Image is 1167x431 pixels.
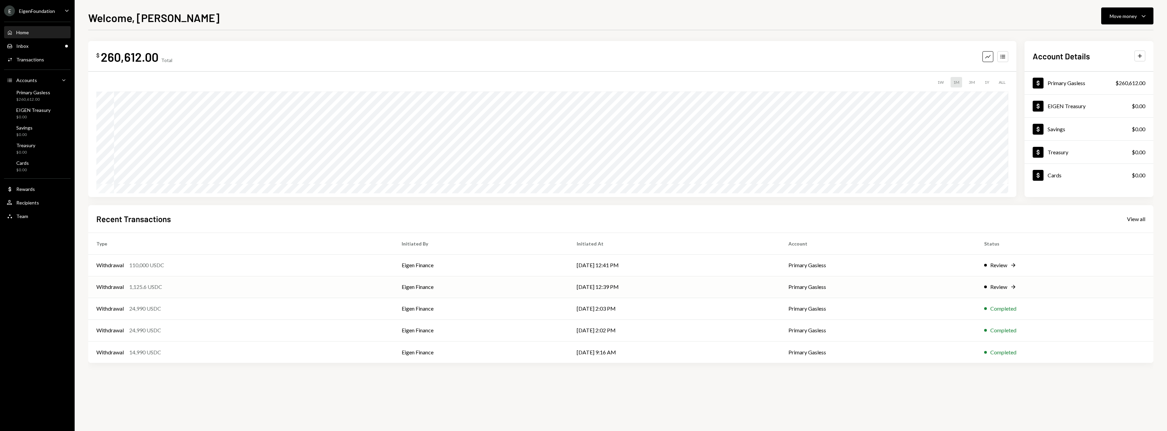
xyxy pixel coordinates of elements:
[129,348,161,356] div: 14,990 USDC
[4,183,71,195] a: Rewards
[394,233,568,254] th: Initiated By
[394,341,568,363] td: Eigen Finance
[96,305,124,313] div: Withdrawal
[4,123,71,139] a: Savings$0.00
[129,261,164,269] div: 110,000 USDC
[1127,216,1145,222] div: View all
[1025,72,1153,94] a: Primary Gasless$260,612.00
[569,298,780,319] td: [DATE] 2:03 PM
[96,261,124,269] div: Withdrawal
[976,233,1153,254] th: Status
[16,125,33,131] div: Savings
[16,30,29,35] div: Home
[1048,126,1065,132] div: Savings
[990,326,1016,334] div: Completed
[394,254,568,276] td: Eigen Finance
[996,77,1008,87] div: ALL
[569,319,780,341] td: [DATE] 2:02 PM
[129,326,161,334] div: 24,990 USDC
[982,77,992,87] div: 1Y
[16,160,29,166] div: Cards
[780,341,976,363] td: Primary Gasless
[990,283,1007,291] div: Review
[569,276,780,298] td: [DATE] 12:39 PM
[4,140,71,157] a: Treasury$0.00
[4,40,71,52] a: Inbox
[1025,118,1153,140] a: Savings$0.00
[1127,215,1145,222] a: View all
[96,348,124,356] div: Withdrawal
[16,97,50,102] div: $260,612.00
[966,77,978,87] div: 3M
[394,276,568,298] td: Eigen Finance
[4,26,71,38] a: Home
[4,210,71,222] a: Team
[16,57,44,62] div: Transactions
[129,305,161,313] div: 24,990 USDC
[96,213,171,224] h2: Recent Transactions
[780,276,976,298] td: Primary Gasless
[96,283,124,291] div: Withdrawal
[1132,125,1145,133] div: $0.00
[1132,171,1145,179] div: $0.00
[780,319,976,341] td: Primary Gasless
[16,200,39,205] div: Recipients
[16,186,35,192] div: Rewards
[4,53,71,65] a: Transactions
[569,341,780,363] td: [DATE] 9:16 AM
[1132,102,1145,110] div: $0.00
[780,233,976,254] th: Account
[1115,79,1145,87] div: $260,612.00
[16,77,37,83] div: Accounts
[1048,172,1061,178] div: Cards
[88,233,394,254] th: Type
[1110,13,1137,20] div: Move money
[1132,148,1145,156] div: $0.00
[1025,141,1153,163] a: Treasury$0.00
[4,87,71,104] a: Primary Gasless$260,612.00
[1048,103,1086,109] div: EIGEN Treasury
[780,254,976,276] td: Primary Gasless
[951,77,962,87] div: 1M
[990,348,1016,356] div: Completed
[161,57,172,63] div: Total
[4,74,71,86] a: Accounts
[1048,80,1085,86] div: Primary Gasless
[4,105,71,121] a: EIGEN Treasury$0.00
[990,261,1007,269] div: Review
[96,52,99,59] div: $
[16,107,51,113] div: EIGEN Treasury
[88,11,219,24] h1: Welcome, [PERSON_NAME]
[1025,95,1153,117] a: EIGEN Treasury$0.00
[394,298,568,319] td: Eigen Finance
[1048,149,1068,155] div: Treasury
[4,5,15,16] div: E
[16,213,28,219] div: Team
[990,305,1016,313] div: Completed
[16,142,35,148] div: Treasury
[1025,164,1153,187] a: Cards$0.00
[16,114,51,120] div: $0.00
[96,326,124,334] div: Withdrawal
[1033,51,1090,62] h2: Account Details
[19,8,55,14] div: EigenFoundation
[129,283,162,291] div: 1,125.6 USDC
[1101,7,1153,24] button: Move money
[935,77,946,87] div: 1W
[4,196,71,209] a: Recipients
[780,298,976,319] td: Primary Gasless
[16,150,35,155] div: $0.00
[569,254,780,276] td: [DATE] 12:41 PM
[101,49,158,64] div: 260,612.00
[16,90,50,95] div: Primary Gasless
[569,233,780,254] th: Initiated At
[16,132,33,138] div: $0.00
[16,43,28,49] div: Inbox
[394,319,568,341] td: Eigen Finance
[16,167,29,173] div: $0.00
[4,158,71,174] a: Cards$0.00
